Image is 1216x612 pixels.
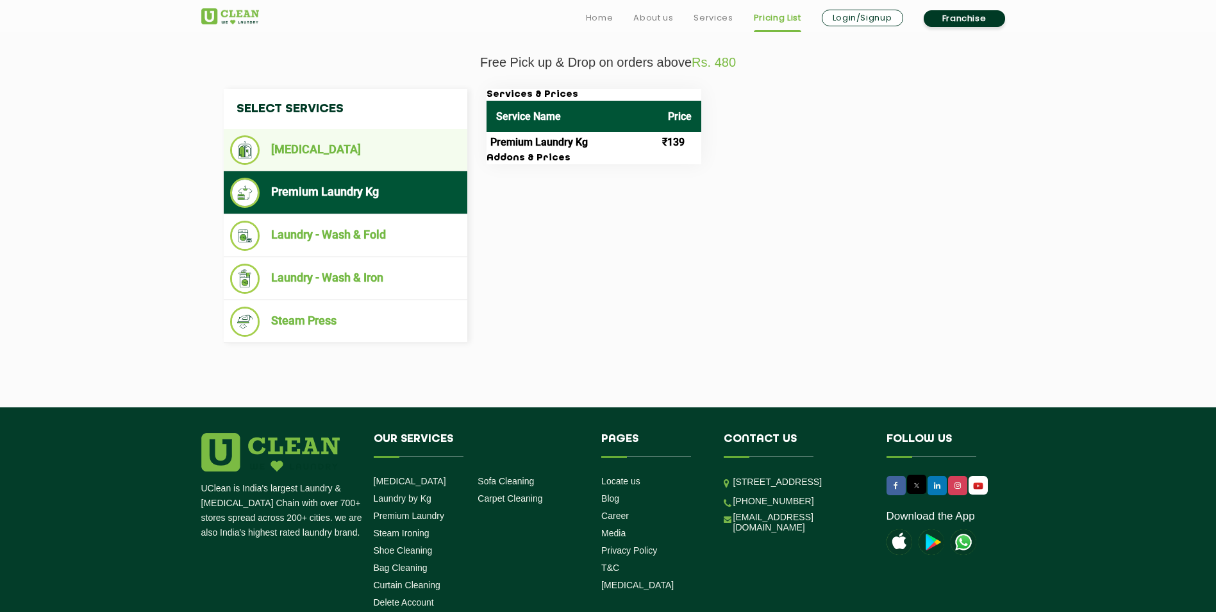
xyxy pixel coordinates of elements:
[201,8,259,24] img: UClean Laundry and Dry Cleaning
[724,433,867,457] h4: Contact us
[633,10,673,26] a: About us
[374,528,429,538] a: Steam Ironing
[887,433,999,457] h4: Follow us
[951,529,976,555] img: UClean Laundry and Dry Cleaning
[230,135,461,165] li: [MEDICAL_DATA]
[230,178,260,208] img: Premium Laundry Kg
[754,10,801,26] a: Pricing List
[601,528,626,538] a: Media
[230,307,461,337] li: Steam Press
[887,510,975,523] a: Download the App
[230,135,260,165] img: Dry Cleaning
[374,563,428,573] a: Bag Cleaning
[201,55,1015,70] p: Free Pick up & Drop on orders above
[487,153,701,164] h3: Addons & Prices
[487,89,701,101] h3: Services & Prices
[230,264,461,294] li: Laundry - Wash & Iron
[887,529,912,555] img: apple-icon.png
[224,89,467,129] h4: Select Services
[230,264,260,294] img: Laundry - Wash & Iron
[487,132,658,153] td: Premium Laundry Kg
[601,493,619,504] a: Blog
[601,433,704,457] h4: Pages
[374,580,440,590] a: Curtain Cleaning
[733,512,867,532] a: [EMAIL_ADDRESS][DOMAIN_NAME]
[692,55,736,69] span: Rs. 480
[374,597,434,608] a: Delete Account
[919,529,944,555] img: playstoreicon.png
[201,481,364,540] p: UClean is India's largest Laundry & [MEDICAL_DATA] Chain with over 700+ stores spread across 200+...
[658,101,701,132] th: Price
[374,493,431,504] a: Laundry by Kg
[586,10,613,26] a: Home
[601,580,674,590] a: [MEDICAL_DATA]
[924,10,1005,27] a: Franchise
[374,545,433,556] a: Shoe Cleaning
[230,221,260,251] img: Laundry - Wash & Fold
[478,476,534,486] a: Sofa Cleaning
[478,493,542,504] a: Carpet Cleaning
[733,496,814,506] a: [PHONE_NUMBER]
[658,132,701,153] td: ₹139
[601,545,657,556] a: Privacy Policy
[201,433,340,472] img: logo.png
[374,476,446,486] a: [MEDICAL_DATA]
[230,221,461,251] li: Laundry - Wash & Fold
[601,563,619,573] a: T&C
[230,178,461,208] li: Premium Laundry Kg
[822,10,903,26] a: Login/Signup
[374,433,583,457] h4: Our Services
[694,10,733,26] a: Services
[374,511,445,521] a: Premium Laundry
[733,475,867,489] p: [STREET_ADDRESS]
[970,479,987,493] img: UClean Laundry and Dry Cleaning
[601,511,629,521] a: Career
[601,476,640,486] a: Locate us
[230,307,260,337] img: Steam Press
[487,101,658,132] th: Service Name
